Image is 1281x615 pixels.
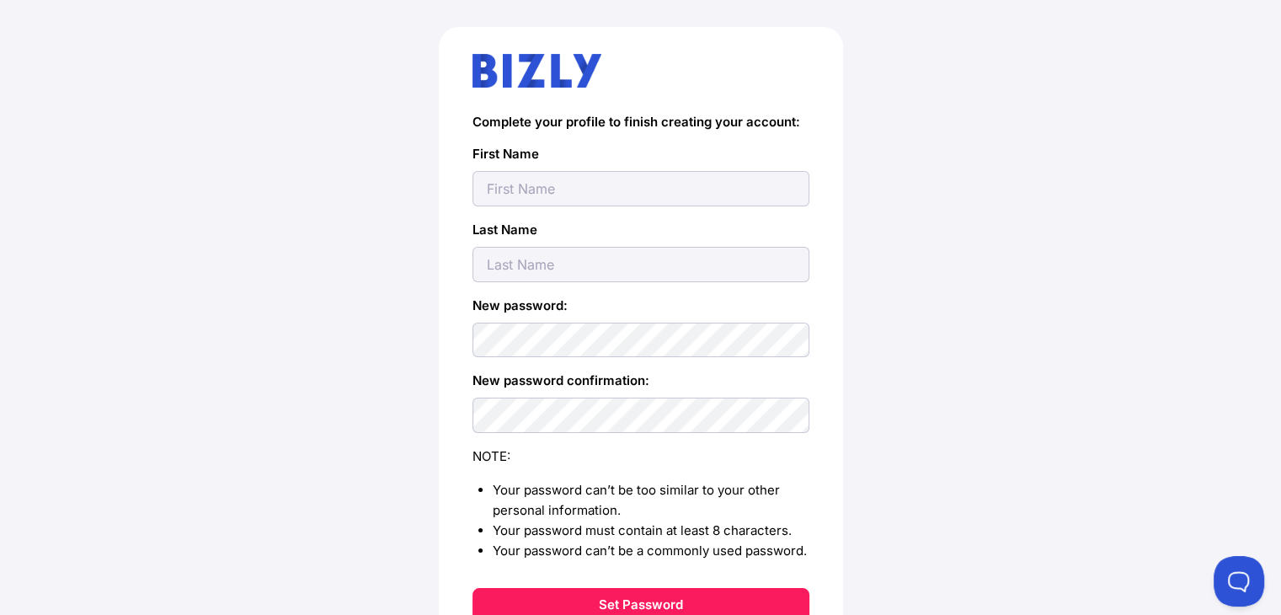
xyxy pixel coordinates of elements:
[493,541,809,561] li: Your password can’t be a commonly used password.
[472,296,809,316] label: New password:
[472,144,809,164] label: First Name
[493,480,809,521] li: Your password can’t be too similar to your other personal information.
[472,247,809,282] input: Last Name
[472,171,809,206] input: First Name
[1214,556,1264,607] iframe: Toggle Customer Support
[472,54,602,88] img: bizly_logo.svg
[493,521,809,541] li: Your password must contain at least 8 characters.
[472,371,809,391] label: New password confirmation:
[472,447,809,467] div: NOTE:
[472,115,809,131] h4: Complete your profile to finish creating your account:
[472,220,809,240] label: Last Name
